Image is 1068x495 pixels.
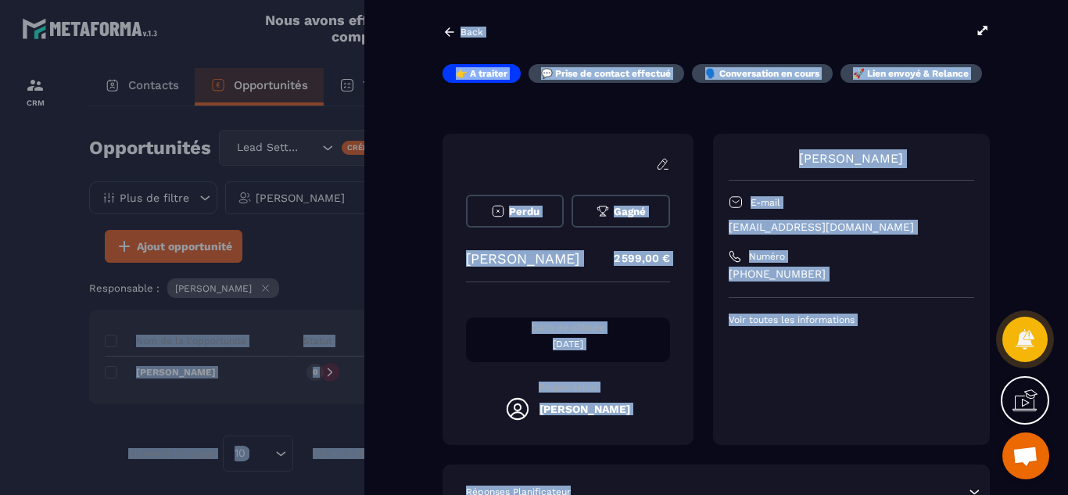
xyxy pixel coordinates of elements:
[466,338,670,350] p: [DATE]
[598,243,670,274] p: 2 599,00 €
[729,314,974,326] p: Voir toutes les informations
[466,382,670,393] p: Responsable
[541,67,671,80] p: 💬 Prise de contact effectué
[509,206,539,217] span: Perdu
[751,196,780,209] p: E-mail
[729,220,974,235] p: [EMAIL_ADDRESS][DOMAIN_NAME]
[461,27,483,38] p: Back
[705,67,819,80] p: 🗣️ Conversation en cours
[466,250,579,267] p: [PERSON_NAME]
[456,67,507,80] p: 👉 A traiter
[729,267,974,282] p: [PHONE_NUMBER]
[572,195,669,228] button: Gagné
[799,151,903,166] a: [PERSON_NAME]
[466,195,564,228] button: Perdu
[466,321,670,334] p: Date de clôture
[853,67,969,80] p: 🚀 Lien envoyé & Relance
[1002,432,1049,479] div: Ouvrir le chat
[614,206,646,217] span: Gagné
[539,403,630,415] h5: [PERSON_NAME]
[749,250,785,263] p: Numéro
